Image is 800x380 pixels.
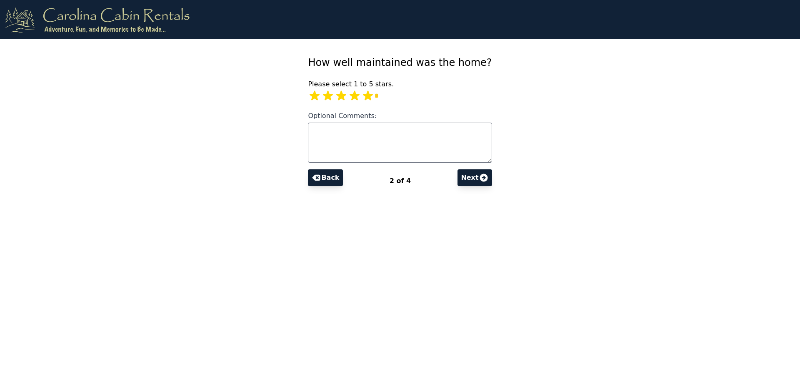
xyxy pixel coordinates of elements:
[308,79,492,89] p: Please select 1 to 5 stars.
[308,57,492,68] span: How well maintained was the home?
[390,177,411,185] span: 2 of 4
[308,112,377,120] span: Optional Comments:
[308,169,342,186] button: Back
[308,123,492,163] textarea: Optional Comments:
[5,7,190,33] img: logo.png
[457,169,492,186] button: Next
